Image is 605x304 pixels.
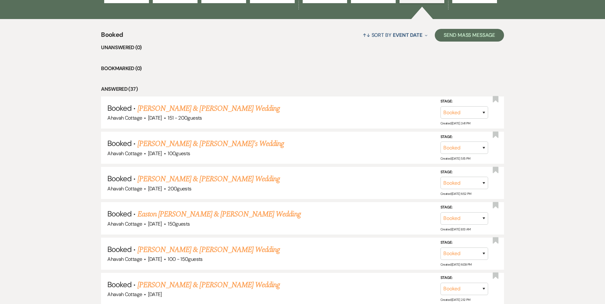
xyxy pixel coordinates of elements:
[107,209,131,219] span: Booked
[440,239,488,246] label: Stage:
[168,221,190,227] span: 150 guests
[440,298,470,302] span: Created: [DATE] 2:12 PM
[101,64,504,73] li: Bookmarked (0)
[107,138,131,148] span: Booked
[148,256,162,262] span: [DATE]
[138,173,280,185] a: [PERSON_NAME] & [PERSON_NAME] Wedding
[107,244,131,254] span: Booked
[101,43,504,52] li: Unanswered (0)
[107,185,142,192] span: Ahavah Cottage
[148,185,162,192] span: [DATE]
[101,85,504,93] li: Answered (37)
[107,291,142,298] span: Ahavah Cottage
[107,150,142,157] span: Ahavah Cottage
[440,98,488,105] label: Stage:
[148,291,162,298] span: [DATE]
[440,156,470,161] span: Created: [DATE] 5:15 PM
[440,121,470,125] span: Created: [DATE] 3:41 PM
[148,221,162,227] span: [DATE]
[107,103,131,113] span: Booked
[440,274,488,281] label: Stage:
[393,32,422,38] span: Event Date
[440,192,471,196] span: Created: [DATE] 6:52 PM
[107,115,142,121] span: Ahavah Cottage
[168,150,190,157] span: 100 guests
[168,115,202,121] span: 151 - 200 guests
[440,262,472,267] span: Created: [DATE] 6:09 PM
[138,279,280,291] a: [PERSON_NAME] & [PERSON_NAME] Wedding
[138,208,301,220] a: Easton [PERSON_NAME] & [PERSON_NAME] Wedding
[168,185,191,192] span: 200 guests
[440,227,471,231] span: Created: [DATE] 8:13 AM
[107,174,131,183] span: Booked
[138,138,284,149] a: [PERSON_NAME] & [PERSON_NAME]'s Wedding
[168,256,202,262] span: 100 - 150 guests
[101,30,123,43] span: Booked
[440,169,488,176] label: Stage:
[440,204,488,211] label: Stage:
[435,29,504,42] button: Send Mass Message
[363,32,370,38] span: ↑↓
[360,27,430,43] button: Sort By Event Date
[107,221,142,227] span: Ahavah Cottage
[440,134,488,141] label: Stage:
[138,244,280,255] a: [PERSON_NAME] & [PERSON_NAME] Wedding
[148,115,162,121] span: [DATE]
[148,150,162,157] span: [DATE]
[107,280,131,289] span: Booked
[107,256,142,262] span: Ahavah Cottage
[138,103,280,114] a: [PERSON_NAME] & [PERSON_NAME] Wedding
